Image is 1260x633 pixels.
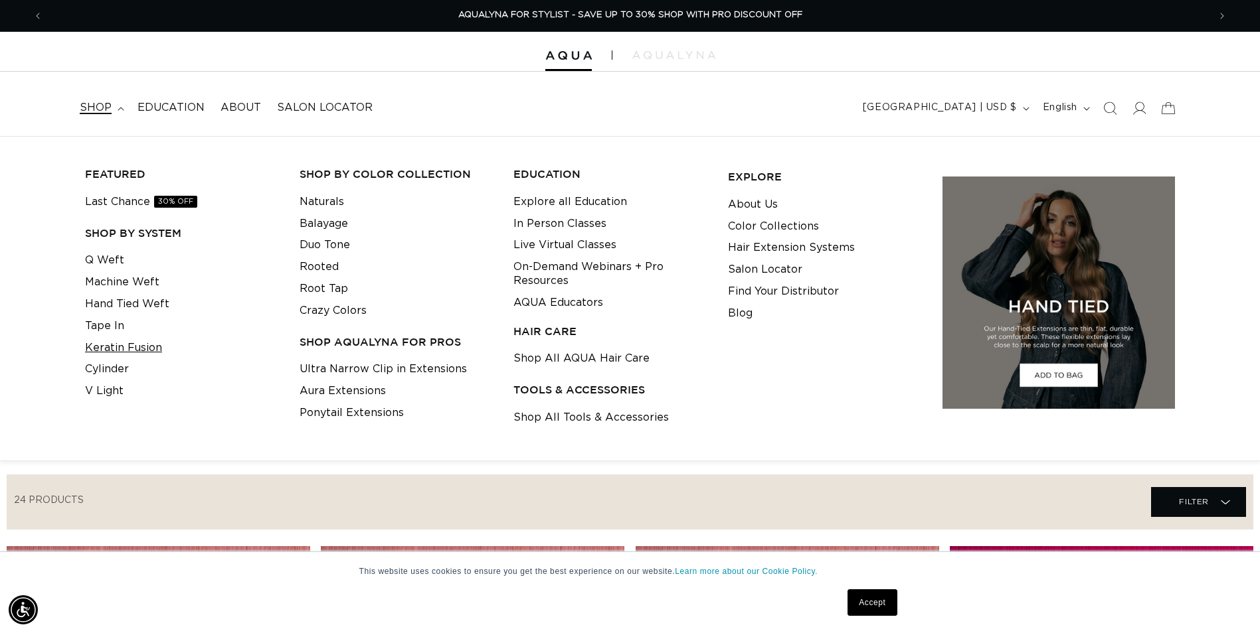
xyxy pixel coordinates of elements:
[300,402,404,424] a: Ponytail Extensions
[14,496,84,505] span: 24 products
[728,170,922,184] h3: EXPLORE
[85,337,162,359] a: Keratin Fusion
[728,281,839,303] a: Find Your Distributor
[85,271,159,293] a: Machine Weft
[85,167,279,181] h3: FEATURED
[728,259,802,281] a: Salon Locator
[9,595,38,624] div: Accessibility Menu
[72,93,130,123] summary: shop
[300,300,367,322] a: Crazy Colors
[85,191,197,213] a: Last Chance30% OFF
[675,567,818,576] a: Learn more about our Cookie Policy.
[85,315,124,337] a: Tape In
[1035,96,1095,121] button: English
[458,11,802,19] span: AQUALYNA FOR STYLIST - SAVE UP TO 30% SHOP WITH PRO DISCOUNT OFF
[300,256,339,278] a: Rooted
[728,303,753,324] a: Blog
[300,167,494,181] h3: Shop by Color Collection
[513,383,707,397] h3: TOOLS & ACCESSORIES
[300,234,350,256] a: Duo Tone
[728,237,855,259] a: Hair Extension Systems
[221,101,261,115] span: About
[1179,489,1209,514] span: Filter
[359,565,901,577] p: This website uses cookies to ensure you get the best experience on our website.
[300,278,348,300] a: Root Tap
[300,191,344,213] a: Naturals
[728,194,778,216] a: About Us
[1095,94,1125,123] summary: Search
[1151,487,1246,517] summary: Filter
[300,380,386,402] a: Aura Extensions
[80,101,112,115] span: shop
[513,256,707,292] a: On-Demand Webinars + Pro Resources
[154,196,197,208] span: 30% OFF
[85,226,279,240] h3: SHOP BY SYSTEM
[545,51,592,60] img: Aqua Hair Extensions
[513,191,627,213] a: Explore all Education
[277,101,373,115] span: Salon Locator
[300,213,348,235] a: Balayage
[130,93,213,123] a: Education
[513,292,603,314] a: AQUA Educators
[513,348,650,370] a: Shop All AQUA Hair Care
[85,293,169,315] a: Hand Tied Weft
[513,213,606,235] a: In Person Classes
[23,3,52,29] button: Previous announcement
[85,380,124,402] a: V Light
[513,407,669,429] a: Shop All Tools & Accessories
[855,96,1035,121] button: [GEOGRAPHIC_DATA] | USD $
[1043,101,1077,115] span: English
[300,358,467,380] a: Ultra Narrow Clip in Extensions
[728,216,819,238] a: Color Collections
[848,589,897,616] a: Accept
[269,93,381,123] a: Salon Locator
[632,51,715,59] img: aqualyna.com
[513,167,707,181] h3: EDUCATION
[137,101,205,115] span: Education
[513,234,616,256] a: Live Virtual Classes
[213,93,269,123] a: About
[85,249,124,271] a: Q Weft
[1208,3,1237,29] button: Next announcement
[85,358,129,380] a: Cylinder
[863,101,1017,115] span: [GEOGRAPHIC_DATA] | USD $
[513,324,707,338] h3: HAIR CARE
[300,335,494,349] h3: Shop AquaLyna for Pros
